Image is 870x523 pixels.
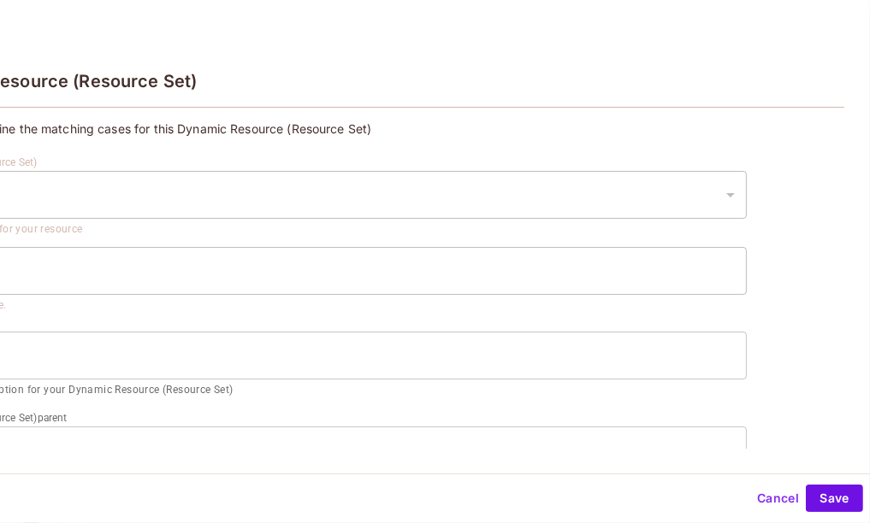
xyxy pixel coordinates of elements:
button: Save [806,485,863,512]
button: Cancel [750,485,806,512]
